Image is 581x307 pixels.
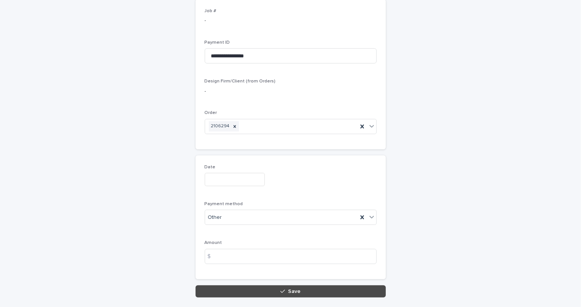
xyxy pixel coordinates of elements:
[205,17,377,25] p: -
[205,9,216,13] span: Job #
[196,285,386,298] button: Save
[288,289,301,294] span: Save
[205,202,243,206] span: Payment method
[205,249,220,264] div: $
[209,121,231,131] div: 2106294
[205,87,377,95] p: -
[205,111,217,115] span: Order
[205,79,276,84] span: Design Firm/Client (from Orders)
[205,241,222,245] span: Amount
[208,214,222,222] span: Other
[205,40,230,45] span: Payment ID
[205,165,216,169] span: Date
